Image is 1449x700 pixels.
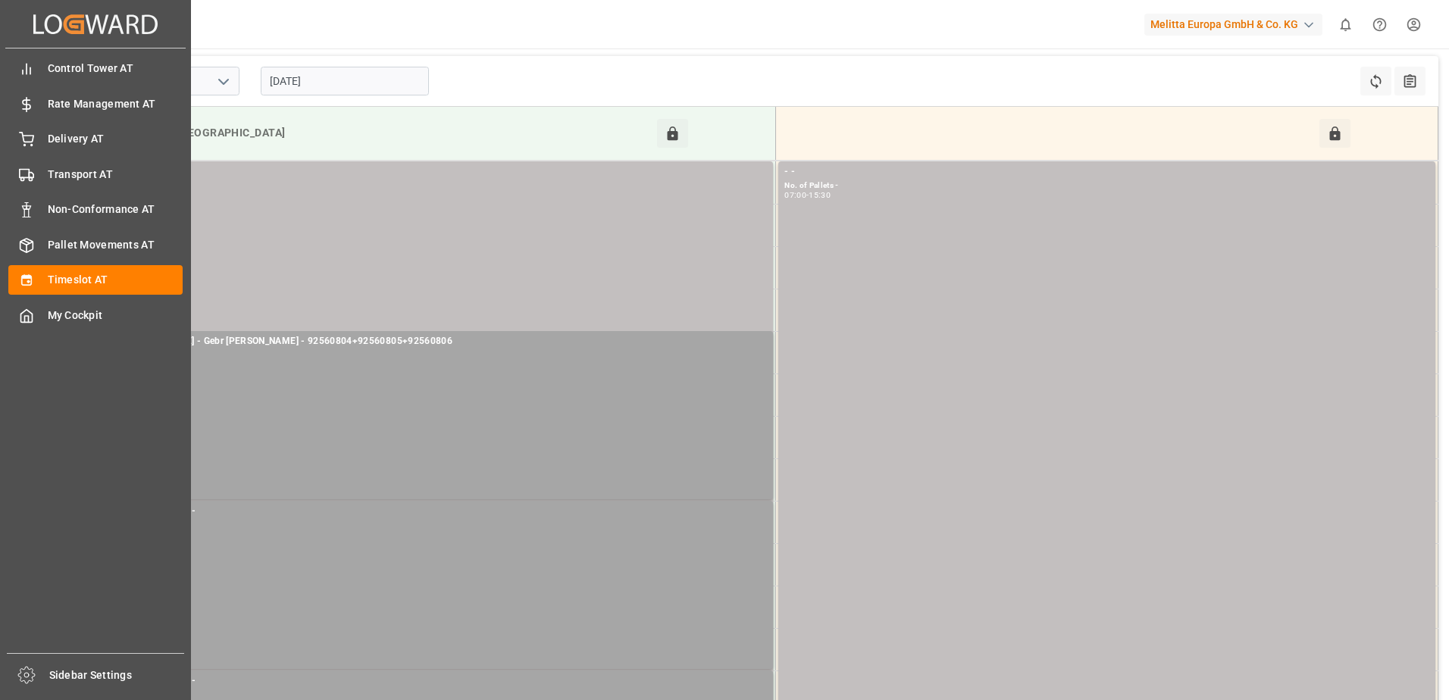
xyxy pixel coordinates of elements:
a: My Cockpit [8,300,183,330]
div: - [806,192,809,198]
button: show 0 new notifications [1329,8,1363,42]
button: Melitta Europa GmbH & Co. KG [1144,10,1329,39]
span: Pallet Movements AT [48,237,183,253]
div: 07:00 [784,192,806,198]
div: No. of Pallets - 35 [122,349,767,362]
a: Non-Conformance AT [8,195,183,224]
button: Help Center [1363,8,1397,42]
div: - - [784,164,1429,180]
span: Transport AT [48,167,183,183]
span: Delivery AT [48,131,183,147]
a: Timeslot AT [8,265,183,295]
input: DD.MM.YYYY [261,67,429,95]
a: Delivery AT [8,124,183,154]
div: 15:30 [809,192,831,198]
a: Pallet Movements AT [8,230,183,259]
a: Rate Management AT [8,89,183,118]
div: Inbound [GEOGRAPHIC_DATA] [126,119,657,148]
span: Rate Management AT [48,96,183,112]
div: Other - Others - - [122,673,767,689]
button: open menu [211,70,234,93]
div: Other - Others - - [122,504,767,519]
span: Control Tower AT [48,61,183,77]
span: Non-Conformance AT [48,202,183,217]
div: No. of Pallets - [122,180,767,192]
a: Control Tower AT [8,54,183,83]
div: No. of Pallets - [122,519,767,532]
div: No. of Pallets - [784,180,1429,192]
div: [PERSON_NAME] - Gebr [PERSON_NAME] - 92560804+92560805+92560806 [122,334,767,349]
div: - - [122,164,767,180]
a: Transport AT [8,159,183,189]
span: Timeslot AT [48,272,183,288]
span: My Cockpit [48,308,183,323]
span: Sidebar Settings [49,667,185,683]
div: Melitta Europa GmbH & Co. KG [1144,14,1322,36]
